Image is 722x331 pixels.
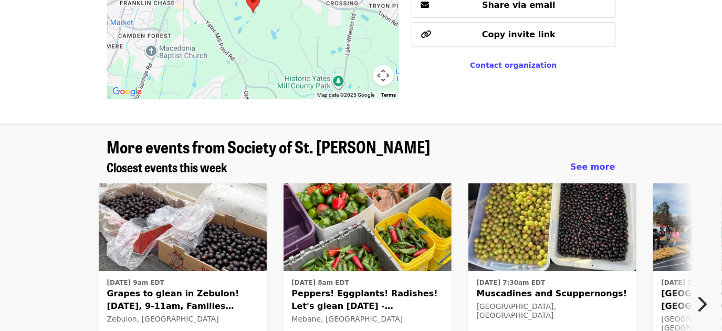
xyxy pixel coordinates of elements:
img: Muscadines and Scuppernongs! organized by Society of St. Andrew [468,183,636,272]
time: [DATE] 9am EDT [107,278,164,287]
div: Mebane, [GEOGRAPHIC_DATA] [292,315,443,324]
div: Zebulon, [GEOGRAPHIC_DATA] [107,315,258,324]
button: Next item [687,289,722,319]
div: [GEOGRAPHIC_DATA], [GEOGRAPHIC_DATA] [477,302,628,320]
i: chevron-right icon [696,294,707,314]
button: Copy invite link [412,22,615,47]
time: [DATE] 7:30am EDT [477,278,546,287]
span: See more [570,162,615,172]
div: Closest events this week [99,160,624,175]
a: Open this area in Google Maps (opens a new window) [110,85,144,99]
span: Copy invite link [482,29,556,39]
span: Grapes to glean in Zebulon! [DATE], 9-11am, Families welcome! [107,287,258,313]
img: Grapes to glean in Zebulon! Tuesday 9/30/2025, 9-11am, Families welcome! organized by Society of ... [99,183,267,272]
a: Terms (opens in new tab) [381,92,396,98]
button: Map camera controls [373,65,394,86]
img: Peppers! Eggplants! Radishes! Let's glean Monday 9/29/2025 - Cedar Grove NC, 8 am. organized by S... [284,183,452,272]
span: Peppers! Eggplants! Radishes! Let's glean [DATE] - [GEOGRAPHIC_DATA], 8 am. [292,287,443,313]
a: See more [570,161,615,173]
span: Muscadines and Scuppernongs! [477,287,628,300]
img: Google [110,85,144,99]
span: Map data ©2025 Google [317,92,374,98]
span: More events from Society of St. [PERSON_NAME] [107,134,431,159]
a: Closest events this week [107,160,228,175]
time: [DATE] 8am EDT [292,278,349,287]
span: Closest events this week [107,158,228,176]
a: Contact organization [470,61,557,69]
